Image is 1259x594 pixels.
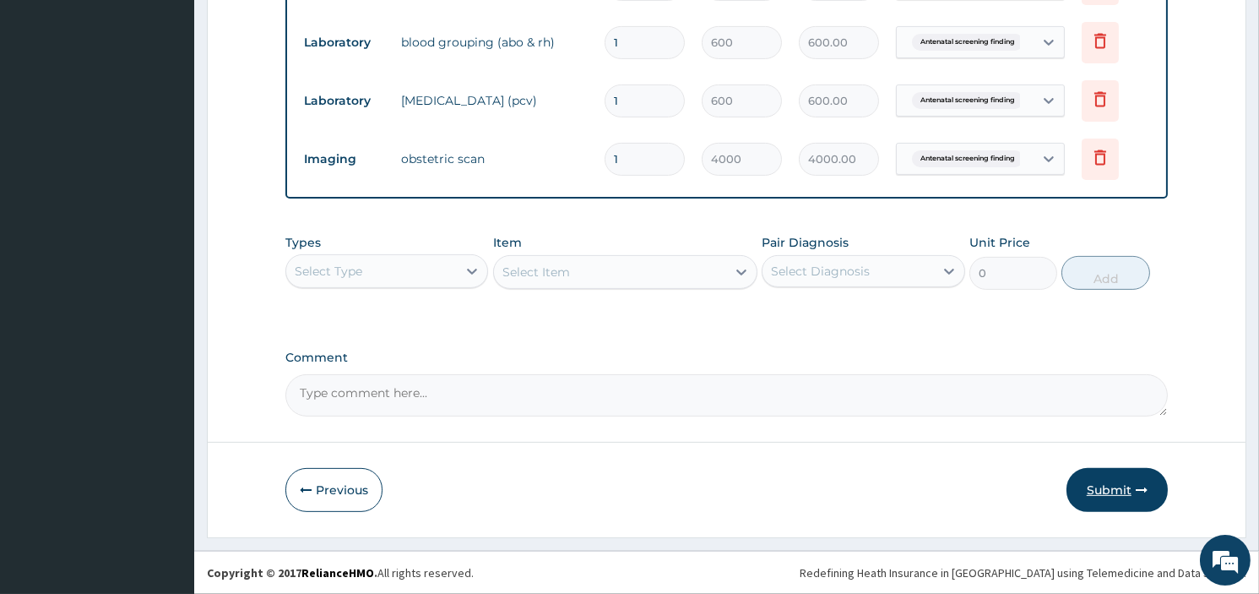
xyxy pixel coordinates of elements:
td: [MEDICAL_DATA] (pcv) [393,84,596,117]
a: RelianceHMO [301,565,374,580]
div: Select Diagnosis [771,263,870,280]
span: Antenatal screening finding [912,34,1023,51]
label: Unit Price [969,234,1030,251]
div: Redefining Heath Insurance in [GEOGRAPHIC_DATA] using Telemedicine and Data Science! [800,564,1246,581]
div: Minimize live chat window [277,8,317,49]
img: d_794563401_company_1708531726252_794563401 [31,84,68,127]
label: Comment [285,351,1168,365]
strong: Copyright © 2017 . [207,565,377,580]
label: Types [285,236,321,250]
td: obstetric scan [393,142,596,176]
span: Antenatal screening finding [912,92,1023,109]
button: Submit [1066,468,1168,512]
footer: All rights reserved. [194,551,1259,594]
button: Add [1061,256,1149,290]
label: Item [493,234,522,251]
textarea: Type your message and hit 'Enter' [8,406,322,466]
span: Antenatal screening finding [912,150,1023,167]
div: Chat with us now [88,95,284,117]
label: Pair Diagnosis [762,234,849,251]
span: We're online! [98,185,233,356]
button: Previous [285,468,383,512]
td: blood grouping (abo & rh) [393,25,596,59]
div: Select Type [295,263,362,280]
td: Laboratory [296,85,393,117]
td: Imaging [296,144,393,175]
td: Laboratory [296,27,393,58]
